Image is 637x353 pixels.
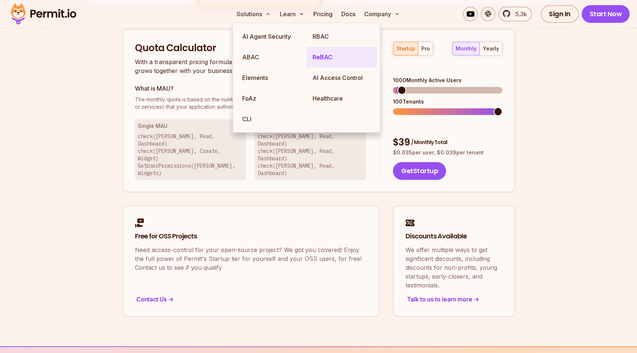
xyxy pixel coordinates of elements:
div: $ 39 [393,136,502,149]
button: Solutions [234,7,274,21]
span: 5.3k [511,10,527,18]
span: -> [474,295,479,304]
a: Free for OSS ProjectsNeed access-control for your open-source project? We got you covered! Enjoy ... [122,206,380,317]
button: Learn [277,7,307,21]
p: check([PERSON_NAME], Read, Dashboard) check([PERSON_NAME], Create, Widget) GetUserPermissions([PE... [138,133,243,177]
a: 5.3k [498,7,532,21]
h2: Discounts Available [405,232,502,241]
p: We offer multiple ways to get significant discounts, including discounts for non-profits, young s... [405,245,502,290]
a: Sign In [541,5,579,23]
a: AI Agent Security [236,26,307,47]
h3: What is MAU? [135,84,366,93]
span: The monthly quota is based on the number of unique identities (users [135,96,366,103]
p: check([PERSON_NAME], Read, Dashboard) check([PERSON_NAME], Read, Dashboard) check([PERSON_NAME], ... [258,133,363,177]
a: Pricing [310,7,335,21]
h2: Quota Calculator [135,42,366,55]
a: ABAC [236,47,307,67]
a: RBAC [307,26,377,47]
a: FoAz [236,88,307,109]
a: Healthcare [307,88,377,109]
a: Elements [236,67,307,88]
a: AI Access Control [307,67,377,88]
img: Permit logo [7,1,80,27]
div: yearly [483,45,499,52]
h2: Free for OSS Projects [135,232,367,241]
a: Start Now [582,5,630,23]
a: Docs [338,7,358,21]
p: Need access-control for your open-source project? We got you covered! Enjoy the full power of Per... [135,245,367,272]
div: Contact Us [135,294,367,304]
div: 1000 Monthly Active Users [393,77,502,84]
button: Company [361,7,403,21]
a: Discounts AvailableWe offer multiple ways to get significant discounts, including discounts for n... [393,206,515,317]
p: $ 0.035 per user, $ 0.039 per tenant [393,149,502,156]
h3: Single MAU [138,122,243,130]
div: 100 Tenants [393,98,502,105]
p: With a transparent pricing formula based on your user and tenant quotas, Permit grows together wi... [135,57,366,75]
a: CLI [236,109,307,129]
div: pro [421,45,430,52]
p: or services) that your application authorizes monthly. [135,96,366,111]
span: -> [168,295,174,304]
a: ReBAC [307,47,377,67]
button: GetStartup [393,162,446,180]
div: Talk to us to learn more [405,294,502,304]
span: / Monthly Total [411,139,447,146]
